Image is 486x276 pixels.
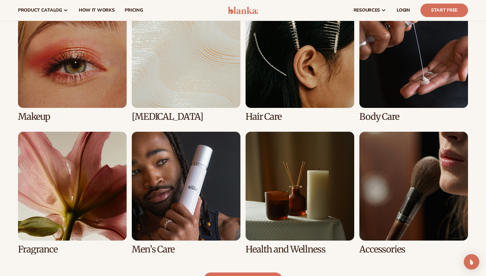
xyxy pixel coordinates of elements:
[246,112,354,122] h3: Hair Care
[125,8,143,13] span: pricing
[354,8,380,13] span: resources
[132,112,240,122] h3: [MEDICAL_DATA]
[359,132,468,254] div: 8 / 8
[397,8,410,13] span: LOGIN
[79,8,115,13] span: How It Works
[18,132,127,254] div: 5 / 8
[420,4,468,17] a: Start Free
[359,112,468,122] h3: Body Care
[228,6,258,14] img: logo
[132,132,240,254] div: 6 / 8
[246,132,354,254] div: 7 / 8
[18,112,127,122] h3: Makeup
[18,8,62,13] span: product catalog
[464,254,479,270] div: Open Intercom Messenger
